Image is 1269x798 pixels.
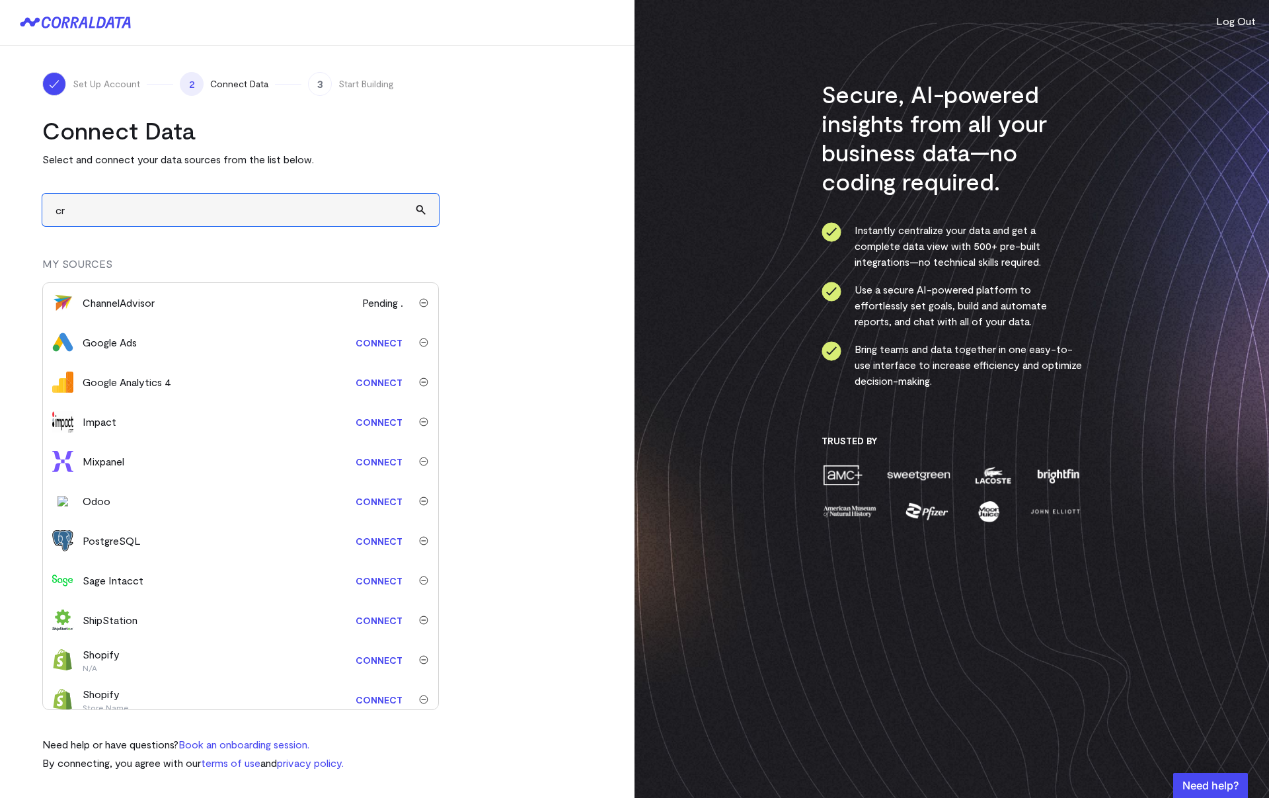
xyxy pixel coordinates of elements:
div: Mixpanel [83,454,124,469]
div: MY SOURCES [42,256,439,282]
img: channel_advisor-253d79db.svg [52,292,73,313]
img: google_ads-c8121f33.png [52,332,73,353]
a: Connect [349,489,409,514]
span: Connect Data [210,77,268,91]
div: ChannelAdvisor [83,295,155,311]
div: Sage Intacct [83,573,143,588]
span: Pending [362,295,409,311]
img: ico-check-white-5ff98cb1.svg [48,77,61,91]
p: N/A [83,662,120,673]
img: trash-40e54a27.svg [419,616,428,625]
img: trash-40e54a27.svg [419,338,428,347]
img: amc-0b11a8f1.png [822,463,864,487]
img: impact-33625990.svg [52,411,73,432]
img: pfizer-e137f5fc.png [904,500,950,523]
img: trash-40e54a27.svg [419,417,428,426]
img: brightfin-a251e171.png [1034,463,1082,487]
h2: Connect Data [42,116,439,145]
a: Connect [349,648,409,672]
a: terms of use [201,756,260,769]
img: trash-40e54a27.svg [419,457,428,466]
div: Google Ads [83,335,137,350]
img: shopify-673fa4e3.svg [52,689,73,710]
li: Use a secure AI-powered platform to effortlessly set goals, build and automate reports, and chat ... [822,282,1083,329]
span: Start Building [338,77,394,91]
p: Select and connect your data sources from the list below. [42,151,439,167]
a: Connect [349,331,409,355]
div: Google Analytics 4 [83,374,171,390]
a: Connect [349,688,409,712]
input: Search and add other data sources [42,194,439,226]
h3: Trusted By [822,435,1083,447]
span: 2 [180,72,204,96]
p: By connecting, you agree with our and [42,755,344,771]
a: Connect [349,450,409,474]
span: 3 [308,72,332,96]
div: ShipStation [83,612,137,628]
img: google_analytics_4-4ee20295.svg [52,372,73,393]
a: Connect [349,529,409,553]
img: mixpanel-dc8f5fa7.svg [52,451,73,472]
div: Impact [83,414,116,430]
img: sweetgreen-1d1fb32c.png [886,463,952,487]
img: moon-juice-c312e729.png [976,500,1002,523]
div: Odoo [83,493,110,509]
a: privacy policy. [277,756,344,769]
a: Book an onboarding session. [178,738,309,750]
a: Connect [349,410,409,434]
button: Log Out [1216,13,1256,29]
p: Store Name [83,702,129,713]
img: shopify-673fa4e3.svg [52,649,73,670]
li: Instantly centralize your data and get a complete data view with 500+ pre-built integrations—no t... [822,222,1083,270]
img: trash-40e54a27.svg [419,695,428,704]
a: Connect [349,608,409,633]
img: trash-40e54a27.svg [419,576,428,585]
img: ico-check-circle-4b19435c.svg [822,222,841,242]
h3: Secure, AI-powered insights from all your business data—no coding required. [822,79,1083,196]
img: trash-40e54a27.svg [419,378,428,387]
img: ico-check-circle-4b19435c.svg [822,341,841,361]
img: trash-40e54a27.svg [419,536,428,545]
img: sage_intacct-9210f79a.svg [52,570,73,591]
div: Shopify [83,686,129,713]
img: lacoste-7a6b0538.png [974,463,1013,487]
a: Connect [349,569,409,593]
img: trash-40e54a27.svg [419,655,428,664]
li: Bring teams and data together in one easy-to-use interface to increase efficiency and optimize de... [822,341,1083,389]
img: amnh-5afada46.png [822,500,878,523]
img: ico-check-circle-4b19435c.svg [822,282,841,301]
div: PostgreSQL [83,533,141,549]
a: Connect [349,370,409,395]
p: Need help or have questions? [42,737,344,752]
div: Shopify [83,647,120,673]
img: odoo-0549de51.svg [58,496,68,506]
img: trash-40e54a27.svg [419,298,428,307]
span: Set Up Account [73,77,140,91]
img: john-elliott-25751c40.png [1028,500,1082,523]
img: shipstation-0b490974.svg [52,610,73,631]
img: trash-40e54a27.svg [419,497,428,506]
img: postgres-5a1a2aed.svg [52,530,73,551]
